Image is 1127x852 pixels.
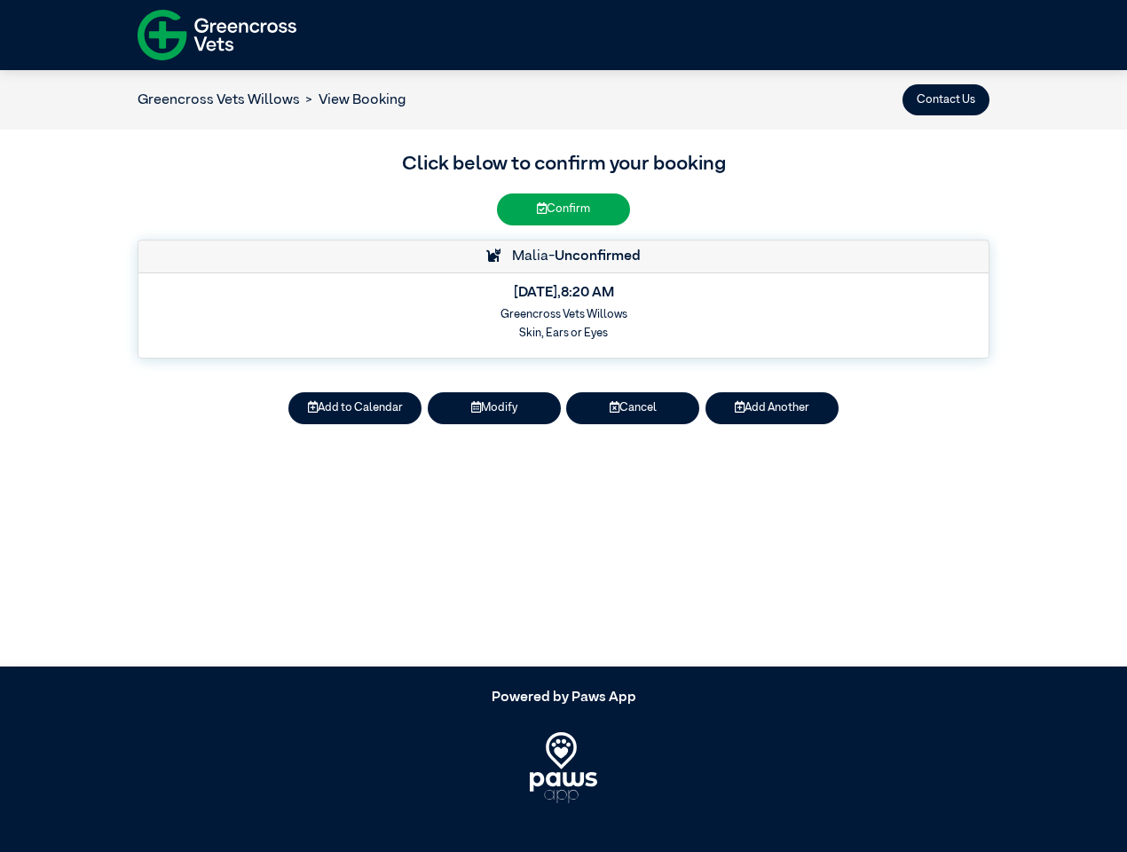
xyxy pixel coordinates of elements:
button: Cancel [566,392,699,423]
button: Confirm [497,193,630,225]
h3: Click below to confirm your booking [138,150,989,180]
img: f-logo [138,4,296,66]
h6: Greencross Vets Willows [150,308,977,321]
img: PawsApp [530,732,598,803]
strong: Unconfirmed [555,249,641,264]
button: Contact Us [902,84,989,115]
li: View Booking [300,90,406,111]
nav: breadcrumb [138,90,406,111]
span: Malia [503,249,548,264]
h5: Powered by Paws App [138,690,989,706]
h5: [DATE] , 8:20 AM [150,285,977,302]
button: Add to Calendar [288,392,422,423]
a: Greencross Vets Willows [138,93,300,107]
button: Modify [428,392,561,423]
span: - [548,249,641,264]
button: Add Another [705,392,839,423]
h6: Skin, Ears or Eyes [150,327,977,340]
